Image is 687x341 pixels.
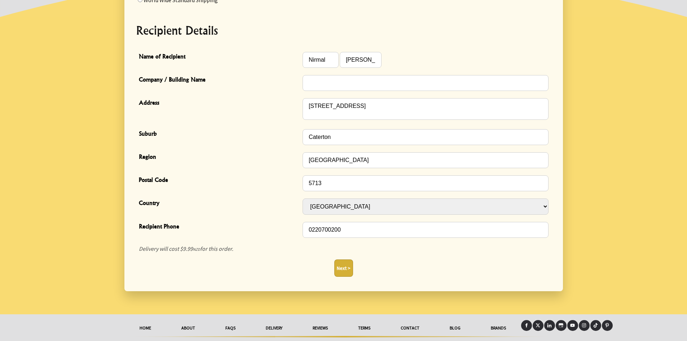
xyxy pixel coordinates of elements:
[166,320,210,336] a: About
[590,320,601,331] a: Tiktok
[139,245,233,252] em: Delivery will cost $9.99 for this order.
[602,320,613,331] a: Pinterest
[521,320,532,331] a: Facebook
[303,98,549,120] textarea: Address
[303,75,549,91] input: Company / Building Name
[579,320,590,331] a: Instagram
[476,320,521,336] a: Brands
[210,320,251,336] a: FAQs
[303,175,549,191] input: Postal Code
[298,320,343,336] a: reviews
[303,129,549,145] input: Suburb
[533,320,543,331] a: X (Twitter)
[139,129,299,140] span: Suburb
[139,175,299,186] span: Postal Code
[251,320,298,336] a: delivery
[139,75,299,86] span: Company / Building Name
[139,52,299,62] span: Name of Recipient
[303,152,549,168] input: Region
[343,320,386,336] a: Terms
[544,320,555,331] a: LinkedIn
[303,222,549,238] input: Recipient Phone
[139,222,299,232] span: Recipient Phone
[303,198,549,215] select: Country
[139,152,299,163] span: Region
[193,247,200,252] span: NZD
[136,22,551,39] h2: Recipient Details
[139,198,299,209] span: Country
[139,98,299,109] span: Address
[334,259,353,277] button: Next >
[567,320,578,331] a: Youtube
[303,52,339,68] input: Name of Recipient
[124,320,166,336] a: HOME
[340,52,382,68] input: Name of Recipient
[435,320,476,336] a: Blog
[386,320,435,336] a: Contact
